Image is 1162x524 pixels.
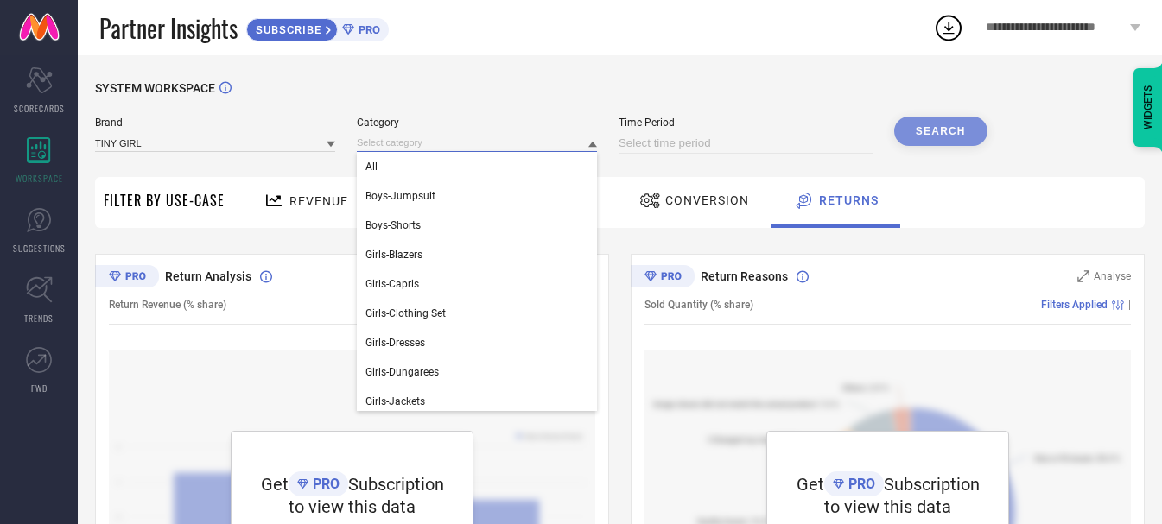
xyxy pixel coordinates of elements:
span: All [365,161,378,173]
span: Sold Quantity (% share) [644,299,753,311]
span: Category [357,117,597,129]
span: SYSTEM WORKSPACE [95,81,215,95]
span: Girls-Capris [365,278,419,290]
div: Girls-Dungarees [357,357,597,387]
span: Girls-Blazers [365,249,422,261]
span: Partner Insights [99,10,238,46]
span: to view this data [289,496,416,517]
span: PRO [354,23,380,36]
span: Brand [95,117,335,129]
span: Girls-Dungarees [365,366,439,378]
span: Return Revenue (% share) [109,299,226,311]
span: Returns [819,193,879,207]
div: All [357,152,597,181]
div: Girls-Blazers [357,240,597,269]
span: SCORECARDS [14,102,65,115]
svg: Zoom [1077,270,1089,282]
span: Girls-Jackets [365,395,425,407]
span: to view this data [824,496,951,517]
span: | [1128,299,1131,311]
span: Boys-Jumpsuit [365,190,435,202]
div: Boys-Shorts [357,211,597,240]
span: TRENDS [24,312,54,325]
div: Open download list [933,12,964,43]
span: Analyse [1094,270,1131,282]
span: Conversion [665,193,749,207]
div: Girls-Capris [357,269,597,299]
div: Girls-Dresses [357,328,597,357]
div: Girls-Clothing Set [357,299,597,328]
span: PRO [308,476,340,492]
span: SUGGESTIONS [13,242,66,255]
input: Select category [357,134,597,152]
div: Premium [631,265,695,291]
a: SUBSCRIBEPRO [246,14,389,41]
span: Time Period [619,117,873,129]
span: Girls-Clothing Set [365,307,446,319]
span: Girls-Dresses [365,337,425,349]
span: Get [261,474,289,495]
div: Boys-Jumpsuit [357,181,597,211]
span: Filter By Use-Case [104,190,225,211]
span: Return Analysis [165,269,251,283]
span: Revenue [289,194,348,208]
span: Filters Applied [1041,299,1108,311]
div: Girls-Jackets [357,387,597,416]
span: Return Reasons [701,269,788,283]
span: Get [797,474,824,495]
span: WORKSPACE [16,172,63,185]
span: Subscription [348,474,444,495]
div: Premium [95,265,159,291]
span: Boys-Shorts [365,219,421,231]
input: Select time period [619,133,873,154]
span: SUBSCRIBE [247,23,326,36]
span: PRO [844,476,875,492]
span: FWD [31,382,48,395]
span: Subscription [884,474,980,495]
